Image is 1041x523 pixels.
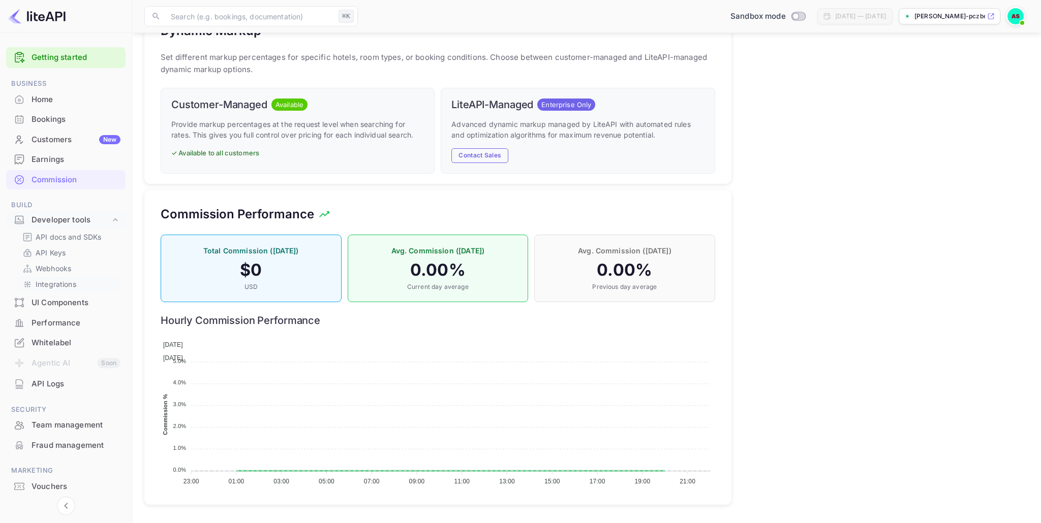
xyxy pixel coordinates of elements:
[6,333,126,352] a: Whitelabel
[22,247,117,258] a: API Keys
[6,200,126,211] span: Build
[32,419,120,431] div: Team management
[32,114,120,125] div: Bookings
[163,341,183,348] span: [DATE]
[6,374,126,394] div: API Logs
[173,445,186,451] tspan: 1.0%
[18,261,121,276] div: Webhooks
[99,135,120,144] div: New
[6,90,126,110] div: Home
[271,100,308,110] span: Available
[6,477,126,496] a: Vouchers
[6,293,126,313] div: UI Components
[454,478,470,485] tspan: 11:00
[32,174,120,186] div: Commission
[6,313,126,333] div: Performance
[273,478,289,485] tspan: 03:00
[319,478,334,485] tspan: 05:00
[165,6,334,26] input: Search (e.g. bookings, documentation)
[6,130,126,149] a: CustomersNew
[36,232,102,242] p: API docs and SDKs
[173,357,186,364] tspan: 5.0%
[18,277,121,291] div: Integrations
[6,415,126,434] a: Team management
[173,401,186,407] tspan: 3.0%
[6,150,126,170] div: Earnings
[32,317,120,329] div: Performance
[36,279,76,289] p: Integrations
[32,214,110,226] div: Developer tools
[6,313,126,332] a: Performance
[6,436,126,454] a: Fraud management
[32,440,120,451] div: Fraud management
[499,478,515,485] tspan: 13:00
[32,52,120,63] a: Getting started
[6,90,126,109] a: Home
[171,282,331,291] p: USD
[32,134,120,146] div: Customers
[6,47,126,68] div: Getting started
[451,99,533,111] h6: LiteAPI-Managed
[6,110,126,129] div: Bookings
[57,497,75,515] button: Collapse navigation
[6,436,126,455] div: Fraud management
[6,211,126,229] div: Developer tools
[634,478,650,485] tspan: 19:00
[6,130,126,150] div: CustomersNew
[451,119,704,140] p: Advanced dynamic markup managed by LiteAPI with automated rules and optimization algorithms for m...
[183,478,199,485] tspan: 23:00
[171,245,331,256] p: Total Commission ([DATE])
[161,314,715,326] h6: Hourly Commission Performance
[18,245,121,260] div: API Keys
[590,478,605,485] tspan: 17:00
[32,481,120,493] div: Vouchers
[339,10,354,23] div: ⌘K
[364,478,380,485] tspan: 07:00
[726,11,809,22] div: Switch to Production mode
[545,245,705,256] p: Avg. Commission ([DATE])
[6,78,126,89] span: Business
[451,148,508,163] button: Contact Sales
[6,170,126,190] div: Commission
[32,94,120,106] div: Home
[18,230,121,244] div: API docs and SDKs
[8,8,66,24] img: LiteAPI logo
[730,11,786,22] span: Sandbox mode
[173,467,186,473] tspan: 0.0%
[6,415,126,435] div: Team management
[173,423,186,429] tspan: 2.0%
[6,150,126,169] a: Earnings
[6,170,126,189] a: Commission
[171,148,424,158] p: ✓ Available to all customers
[173,379,186,385] tspan: 4.0%
[32,378,120,390] div: API Logs
[22,263,117,274] a: Webhooks
[36,247,66,258] p: API Keys
[358,282,518,291] p: Current day average
[914,12,985,21] p: [PERSON_NAME]-pczbe...
[22,232,117,242] a: API docs and SDKs
[537,100,595,110] span: Enterprise Only
[162,394,168,435] text: Commission %
[161,51,715,76] p: Set different markup percentages for specific hotels, room types, or booking conditions. Choose b...
[6,404,126,415] span: Security
[171,119,424,140] p: Provide markup percentages at the request level when searching for rates. This gives you full con...
[36,263,71,274] p: Webhooks
[32,297,120,309] div: UI Components
[835,12,886,21] div: [DATE] — [DATE]
[32,337,120,349] div: Whitelabel
[1007,8,1024,24] img: Andreas Stefanis
[358,245,518,256] p: Avg. Commission ([DATE])
[6,293,126,312] a: UI Components
[544,478,560,485] tspan: 15:00
[22,279,117,289] a: Integrations
[171,260,331,280] h4: $ 0
[163,354,183,362] span: [DATE]
[409,478,425,485] tspan: 09:00
[6,333,126,353] div: Whitelabel
[545,282,705,291] p: Previous day average
[32,154,120,166] div: Earnings
[6,465,126,476] span: Marketing
[161,206,314,222] h5: Commission Performance
[6,477,126,497] div: Vouchers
